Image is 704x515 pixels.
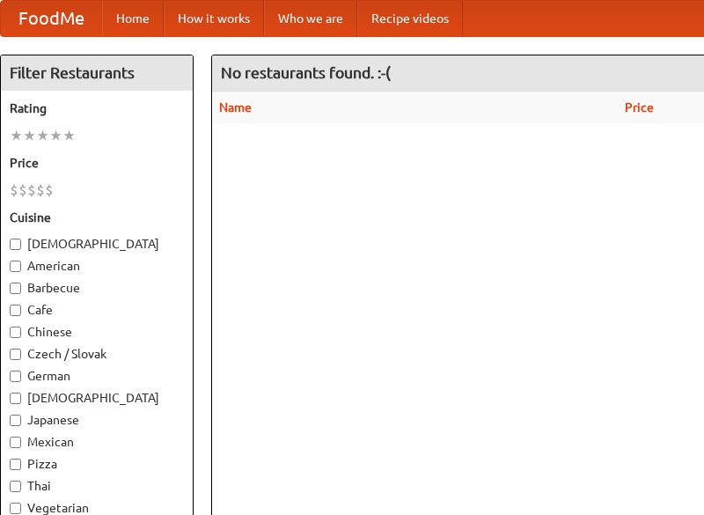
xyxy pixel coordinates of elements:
label: Czech / Slovak [10,345,184,363]
h5: Cuisine [10,209,184,226]
input: German [10,371,21,382]
li: $ [27,180,36,200]
a: Recipe videos [357,1,463,36]
ng-pluralize: No restaurants found. :-( [221,64,391,81]
a: How it works [164,1,264,36]
li: $ [18,180,27,200]
input: Cafe [10,305,21,316]
a: Price [625,100,654,114]
input: Barbecue [10,283,21,294]
input: Thai [10,481,21,492]
input: [DEMOGRAPHIC_DATA] [10,393,21,404]
label: Pizza [10,455,184,473]
li: ★ [62,126,76,145]
li: ★ [10,126,23,145]
li: $ [10,180,18,200]
label: Barbecue [10,279,184,297]
li: ★ [23,126,36,145]
a: Name [219,100,252,114]
a: Who we are [264,1,357,36]
li: ★ [49,126,62,145]
h5: Price [10,154,184,172]
label: German [10,367,184,385]
input: Mexican [10,437,21,448]
h4: Filter Restaurants [1,55,193,91]
li: $ [36,180,45,200]
li: ★ [36,126,49,145]
label: Japanese [10,411,184,429]
a: FoodMe [1,1,102,36]
input: Czech / Slovak [10,349,21,360]
label: [DEMOGRAPHIC_DATA] [10,389,184,407]
label: Mexican [10,433,184,451]
input: Japanese [10,415,21,426]
input: American [10,261,21,272]
label: American [10,257,184,275]
input: [DEMOGRAPHIC_DATA] [10,239,21,250]
label: Chinese [10,323,184,341]
li: $ [45,180,54,200]
label: Cafe [10,301,184,319]
input: Pizza [10,459,21,470]
label: Thai [10,477,184,495]
h5: Rating [10,99,184,117]
input: Chinese [10,327,21,338]
a: Home [102,1,164,36]
label: [DEMOGRAPHIC_DATA] [10,235,184,253]
input: Vegetarian [10,503,21,514]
